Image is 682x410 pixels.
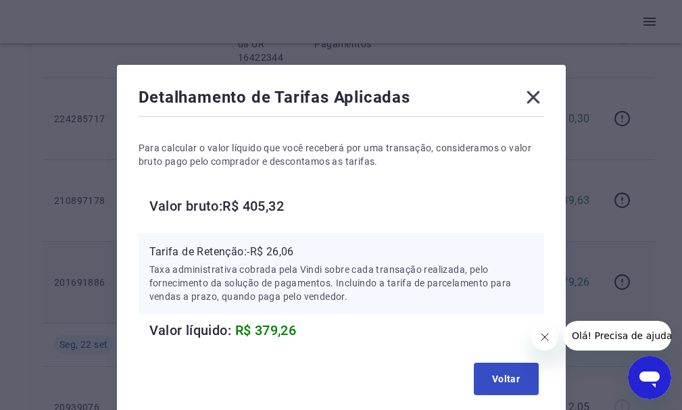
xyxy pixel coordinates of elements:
[235,322,297,338] span: R$ 379,26
[139,141,544,168] p: Para calcular o valor líquido que você receberá por uma transação, consideramos o valor bruto pag...
[149,263,533,303] p: Taxa administrativa cobrada pela Vindi sobre cada transação realizada, pelo fornecimento da soluç...
[149,244,533,260] p: Tarifa de Retenção: -R$ 26,06
[8,9,114,20] span: Olá! Precisa de ajuda?
[564,321,671,351] iframe: Mensagem da empresa
[149,195,544,217] h6: Valor bruto: R$ 405,32
[474,363,539,395] button: Voltar
[149,319,544,341] h6: Valor líquido:
[531,324,558,351] iframe: Fechar mensagem
[628,356,671,399] iframe: Botão para abrir a janela de mensagens
[139,86,544,113] div: Detalhamento de Tarifas Aplicadas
